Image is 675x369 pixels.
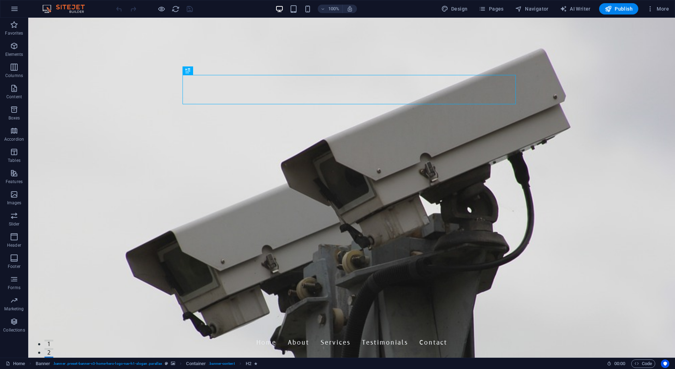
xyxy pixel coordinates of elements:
p: Elements [5,52,23,57]
span: Click to select. Double-click to edit [36,359,50,368]
a: Click to cancel selection. Double-click to open Pages [6,359,25,368]
button: Publish [599,3,638,14]
span: More [647,5,669,12]
i: This element is a customizable preset [165,362,168,365]
p: Features [6,179,23,184]
h6: Session time [607,359,626,368]
button: Usercentrics [661,359,669,368]
p: Footer [8,264,20,269]
i: This element contains a background [171,362,175,365]
p: Tables [8,158,20,163]
span: Code [634,359,652,368]
p: Columns [5,73,23,78]
p: Forms [8,285,20,291]
div: Design (Ctrl+Alt+Y) [438,3,471,14]
button: 2 [16,330,25,332]
p: Slider [9,221,20,227]
button: Click here to leave preview mode and continue editing [157,5,166,13]
i: Reload page [172,5,180,13]
button: AI Writer [557,3,593,14]
span: . banner-content [209,359,234,368]
i: On resize automatically adjust zoom level to fit chosen device. [347,6,353,12]
span: Click to select. Double-click to edit [246,359,251,368]
span: . banner .preset-banner-v3-home-hero-logo-nav-h1-slogan .parallax [53,359,162,368]
button: 100% [318,5,343,13]
span: Navigator [515,5,549,12]
button: Navigator [512,3,551,14]
p: Marketing [4,306,24,312]
button: More [644,3,672,14]
p: Accordion [4,136,24,142]
span: AI Writer [560,5,591,12]
p: Collections [3,327,25,333]
p: Header [7,242,21,248]
span: Click to select. Double-click to edit [186,359,206,368]
span: 00 00 [614,359,625,368]
p: Favorites [5,30,23,36]
button: 3 [16,339,25,341]
button: 1 [16,322,25,324]
p: Images [7,200,22,206]
button: reload [171,5,180,13]
p: Boxes [8,115,20,121]
span: Pages [479,5,503,12]
nav: breadcrumb [36,359,258,368]
p: Content [6,94,22,100]
button: Code [631,359,655,368]
span: Design [441,5,468,12]
span: : [619,361,620,366]
span: Publish [605,5,633,12]
button: Design [438,3,471,14]
i: Element contains an animation [254,362,257,365]
h6: 100% [328,5,340,13]
button: Pages [476,3,506,14]
img: Editor Logo [41,5,94,13]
